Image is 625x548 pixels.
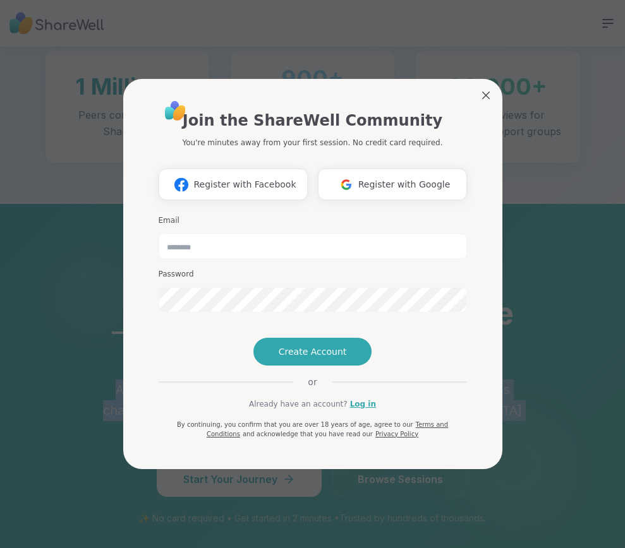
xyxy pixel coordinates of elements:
span: Create Account [279,345,347,358]
h1: Join the ShareWell Community [183,109,442,132]
h3: Password [159,269,467,280]
button: Register with Google [318,169,467,200]
p: You're minutes away from your first session. No credit card required. [183,137,443,148]
span: Already have an account? [249,398,348,410]
a: Privacy Policy [375,431,418,438]
span: or [293,376,332,388]
a: Terms and Conditions [207,421,448,438]
button: Create Account [253,338,372,366]
button: Register with Facebook [159,169,308,200]
span: By continuing, you confirm that you are over 18 years of age, agree to our [177,421,413,428]
h3: Email [159,215,467,226]
img: ShareWell Logo [161,97,190,125]
a: Log in [350,398,376,410]
span: and acknowledge that you have read our [243,431,373,438]
img: ShareWell Logomark [334,173,358,196]
span: Register with Google [358,178,451,191]
img: ShareWell Logomark [169,173,193,196]
span: Register with Facebook [193,178,296,191]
